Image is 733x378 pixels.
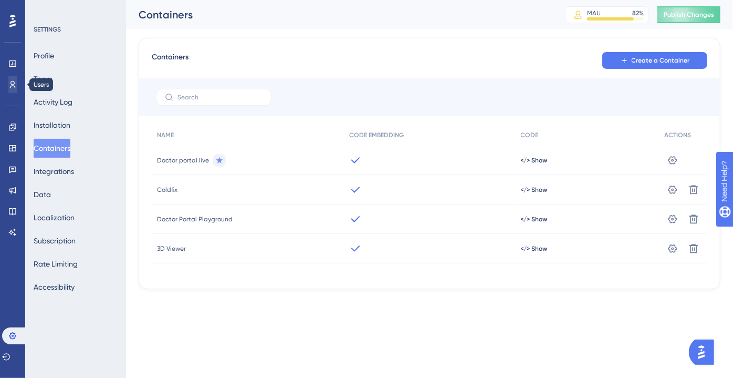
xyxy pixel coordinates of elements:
[602,52,707,69] button: Create a Container
[34,25,119,34] div: SETTINGS
[34,139,70,158] button: Containers
[157,244,186,253] span: 3D Viewer
[34,208,75,227] button: Localization
[139,7,539,22] div: Containers
[177,94,263,101] input: Search
[157,131,174,139] span: NAME
[587,9,601,17] div: MAU
[657,6,720,23] button: Publish Changes
[34,93,72,111] button: Activity Log
[689,336,720,368] iframe: UserGuiding AI Assistant Launcher
[157,215,233,223] span: Doctor Portal Playground
[664,11,714,19] span: Publish Changes
[349,131,404,139] span: CODE EMBEDDING
[664,131,691,139] span: ACTIONS
[34,69,53,88] button: Team
[34,254,78,273] button: Rate Limiting
[632,9,644,17] div: 82 %
[632,56,690,65] span: Create a Container
[34,231,76,250] button: Subscription
[34,185,51,204] button: Data
[521,215,548,223] button: </> Show
[152,51,189,70] span: Containers
[34,278,75,297] button: Accessibility
[521,244,548,253] button: </> Show
[34,46,54,65] button: Profile
[34,116,70,135] button: Installation
[157,156,209,165] span: Doctor portal live
[521,131,539,139] span: CODE
[521,186,548,194] button: </> Show
[34,162,74,181] button: Integrations
[521,156,548,165] button: </> Show
[25,3,66,15] span: Need Help?
[157,186,177,194] span: Coldfix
